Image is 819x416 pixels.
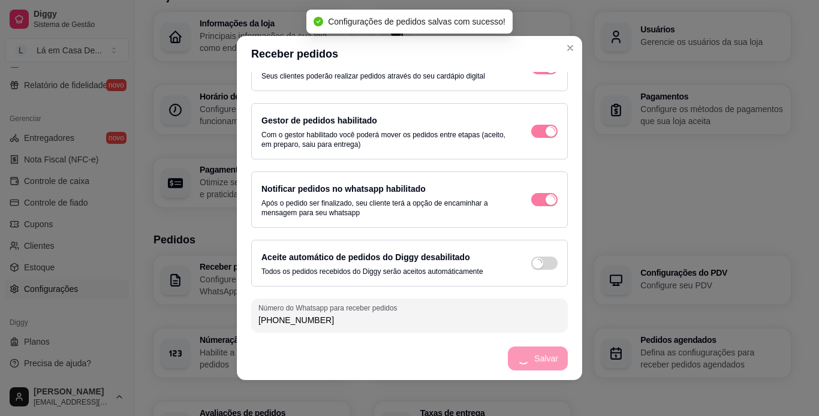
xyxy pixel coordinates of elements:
[261,198,507,218] p: Após o pedido ser finalizado, seu cliente terá a opção de encaminhar a mensagem para seu whatsapp
[261,184,426,194] label: Notificar pedidos no whatsapp habilitado
[237,36,582,72] header: Receber pedidos
[534,259,542,267] span: loading
[258,314,561,326] input: Número do Whatsapp para receber pedidos
[561,38,580,58] button: Close
[261,71,485,81] p: Seus clientes poderão realizar pedidos através do seu cardápio digital
[261,267,483,276] p: Todos os pedidos recebidos do Diggy serão aceitos automáticamente
[314,17,323,26] span: check-circle
[547,127,555,135] span: loading
[258,303,401,313] label: Número do Whatsapp para receber pedidos
[328,17,505,26] span: Configurações de pedidos salvas com sucesso!
[547,195,555,204] span: loading
[261,130,507,149] p: Com o gestor habilitado você poderá mover os pedidos entre etapas (aceito, em preparo, saiu para ...
[261,252,470,262] label: Aceite automático de pedidos do Diggy desabilitado
[261,116,377,125] label: Gestor de pedidos habilitado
